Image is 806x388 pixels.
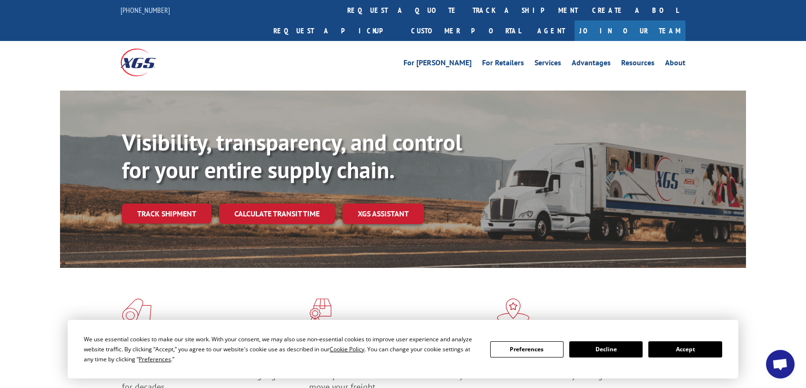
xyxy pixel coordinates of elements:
a: Resources [621,59,655,70]
div: We use essential cookies to make our site work. With your consent, we may also use non-essential ... [84,334,478,364]
a: About [665,59,685,70]
a: Calculate transit time [219,204,335,224]
button: Decline [569,341,643,357]
div: Cookie Consent Prompt [68,320,738,378]
a: For [PERSON_NAME] [403,59,472,70]
a: Track shipment [122,204,212,224]
a: [PHONE_NUMBER] [121,5,170,15]
div: Open chat [766,350,795,378]
a: Join Our Team [574,20,685,41]
button: Accept [648,341,722,357]
a: Request a pickup [266,20,404,41]
a: Agent [528,20,574,41]
img: xgs-icon-total-supply-chain-intelligence-red [122,298,151,323]
img: xgs-icon-flagship-distribution-model-red [497,298,530,323]
a: XGS ASSISTANT [343,204,424,224]
a: Customer Portal [404,20,528,41]
span: Cookie Policy [330,345,364,353]
span: Preferences [139,355,171,363]
img: xgs-icon-focused-on-flooring-red [309,298,332,323]
b: Visibility, transparency, and control for your entire supply chain. [122,127,462,184]
a: Advantages [572,59,611,70]
a: Services [534,59,561,70]
a: For Retailers [482,59,524,70]
button: Preferences [490,341,564,357]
